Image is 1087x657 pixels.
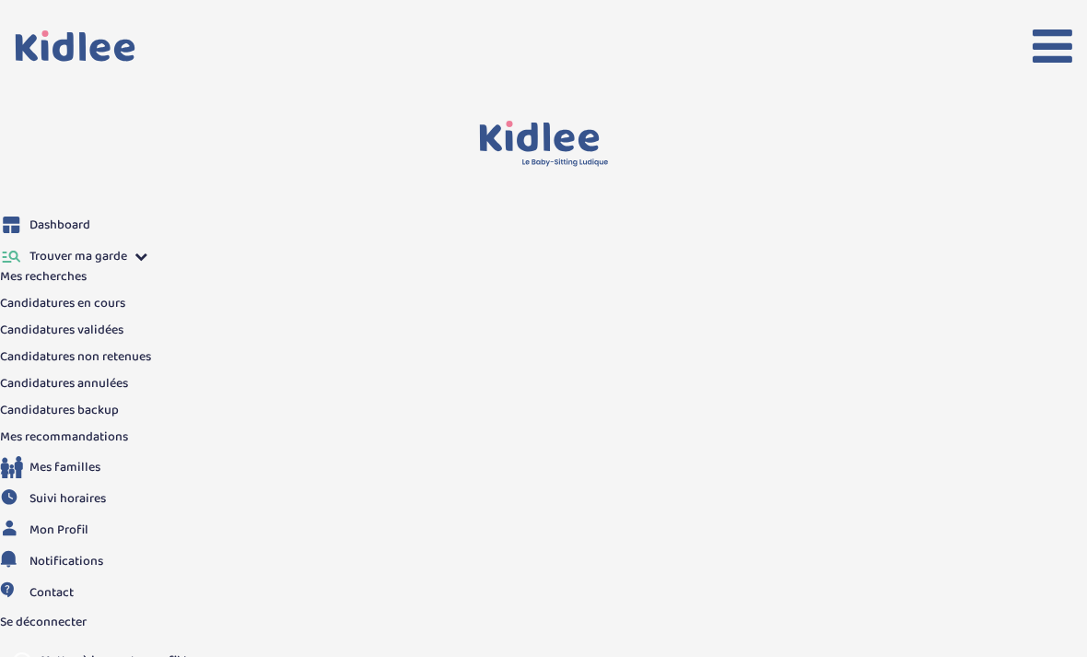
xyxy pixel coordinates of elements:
[29,247,127,266] span: Trouver ma garde
[29,458,100,477] span: Mes familles
[29,521,88,540] span: Mon Profil
[29,489,106,509] span: Suivi horaires
[29,552,103,571] span: Notifications
[29,216,90,235] span: Dashboard
[479,121,609,168] img: logo.svg
[29,583,74,603] span: Contact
